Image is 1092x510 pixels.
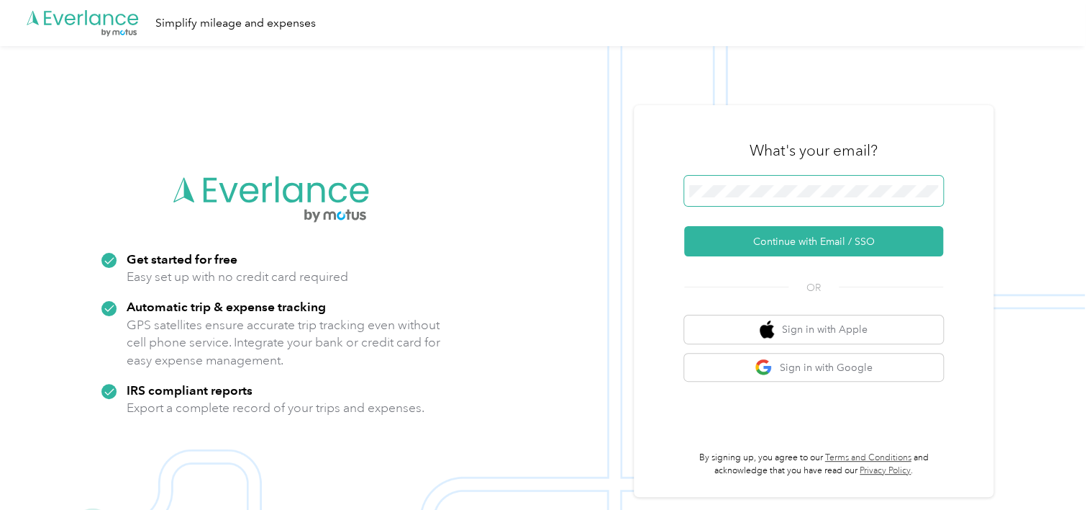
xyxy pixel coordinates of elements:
[127,316,441,370] p: GPS satellites ensure accurate trip tracking even without cell phone service. Integrate your bank...
[825,452,911,463] a: Terms and Conditions
[760,321,774,339] img: apple logo
[684,316,943,344] button: apple logoSign in with Apple
[155,14,316,32] div: Simplify mileage and expenses
[684,354,943,382] button: google logoSign in with Google
[127,251,237,267] strong: Get started for free
[127,299,326,314] strong: Automatic trip & expense tracking
[755,359,773,377] img: google logo
[788,280,839,295] span: OR
[127,268,348,286] p: Easy set up with no credit card required
[860,465,911,476] a: Privacy Policy
[127,399,424,417] p: Export a complete record of your trips and expenses.
[684,226,943,256] button: Continue with Email / SSO
[684,452,943,477] p: By signing up, you agree to our and acknowledge that you have read our .
[127,382,252,398] strong: IRS compliant reports
[750,140,878,161] h3: What's your email?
